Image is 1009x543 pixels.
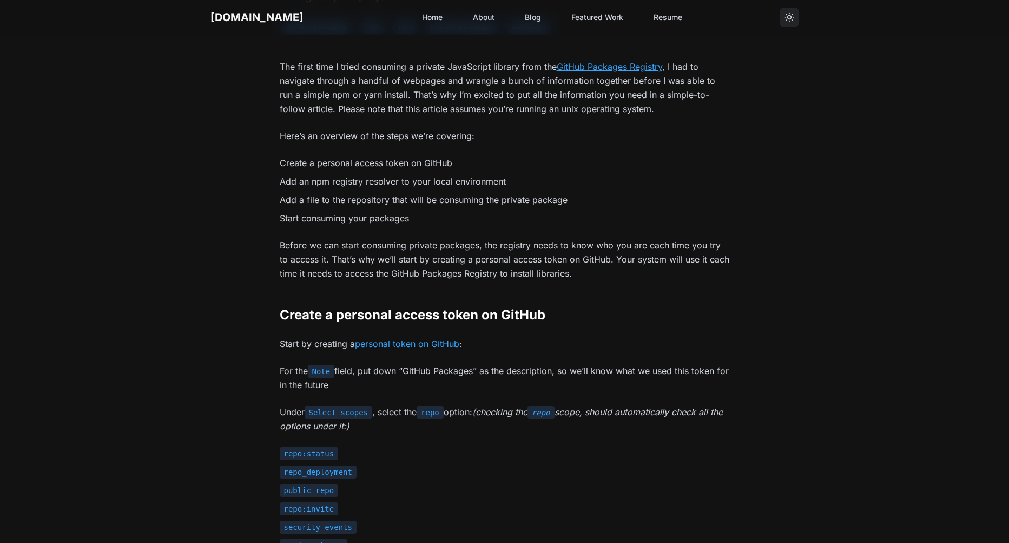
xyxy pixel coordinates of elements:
[280,337,730,351] p: Start by creating a :
[557,61,662,72] a: GitHub Packages Registry
[280,484,339,497] code: public_repo
[280,60,730,116] p: The first time I tried consuming a private JavaScript library from the , I had to navigate throug...
[280,238,730,280] p: Before we can start consuming private packages, the registry needs to know who you are each time ...
[355,338,459,349] a: personal token on GitHub
[280,174,730,188] li: Add an npm registry resolver to your local environment
[305,406,373,419] code: Select scopes
[210,11,304,24] a: [DOMAIN_NAME]
[280,306,730,324] h2: Create a personal access token on GitHub
[417,406,444,419] code: repo
[647,8,689,27] a: Resume
[280,405,730,433] p: Under , select the option:
[280,466,357,479] code: repo_deployment
[280,211,730,225] li: Start consuming your packages
[466,8,501,27] a: About
[280,521,357,534] code: security_events
[416,8,449,27] a: Home
[280,502,339,515] code: repo:invite
[780,8,799,27] button: Toggle theme
[280,407,723,431] em: (checking the scope, should automatically check all the options under it:)
[280,447,339,460] code: repo:status
[308,365,335,378] code: Note
[518,8,548,27] a: Blog
[527,406,555,419] code: repo
[280,364,730,392] p: For the field, put down “GitHub Packages” as the description, so we’ll know what we used this tok...
[280,129,730,143] p: Here’s an overview of the steps we’re covering:
[565,8,630,27] a: Featured Work
[280,193,730,207] li: Add a file to the repository that will be consuming the private package
[280,156,730,170] li: Create a personal access token on GitHub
